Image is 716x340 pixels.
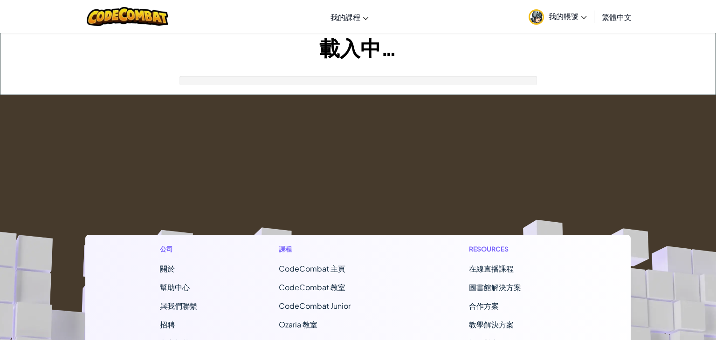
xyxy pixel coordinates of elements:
[602,12,632,22] span: 繁體中文
[469,244,556,254] h1: Resources
[469,301,499,311] a: 合作方案
[0,33,716,62] h1: 載入中…
[279,244,388,254] h1: 課程
[549,11,587,21] span: 我的帳號
[529,9,544,25] img: avatar
[330,12,360,22] span: 我的課程
[279,282,345,292] a: CodeCombat 教室
[469,264,514,273] a: 在線直播課程
[469,282,521,292] a: 圖書館解決方案
[279,264,345,273] span: CodeCombat 主頁
[279,301,351,311] a: CodeCombat Junior
[87,7,168,26] img: CodeCombat logo
[326,4,373,29] a: 我的課程
[160,244,197,254] h1: 公司
[160,282,190,292] a: 幫助中心
[160,301,197,311] span: 與我們聯繫
[524,2,592,31] a: 我的帳號
[160,264,175,273] a: 關於
[279,320,317,329] a: Ozaria 教室
[160,320,175,329] a: 招聘
[469,320,514,329] a: 教學解決方案
[597,4,636,29] a: 繁體中文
